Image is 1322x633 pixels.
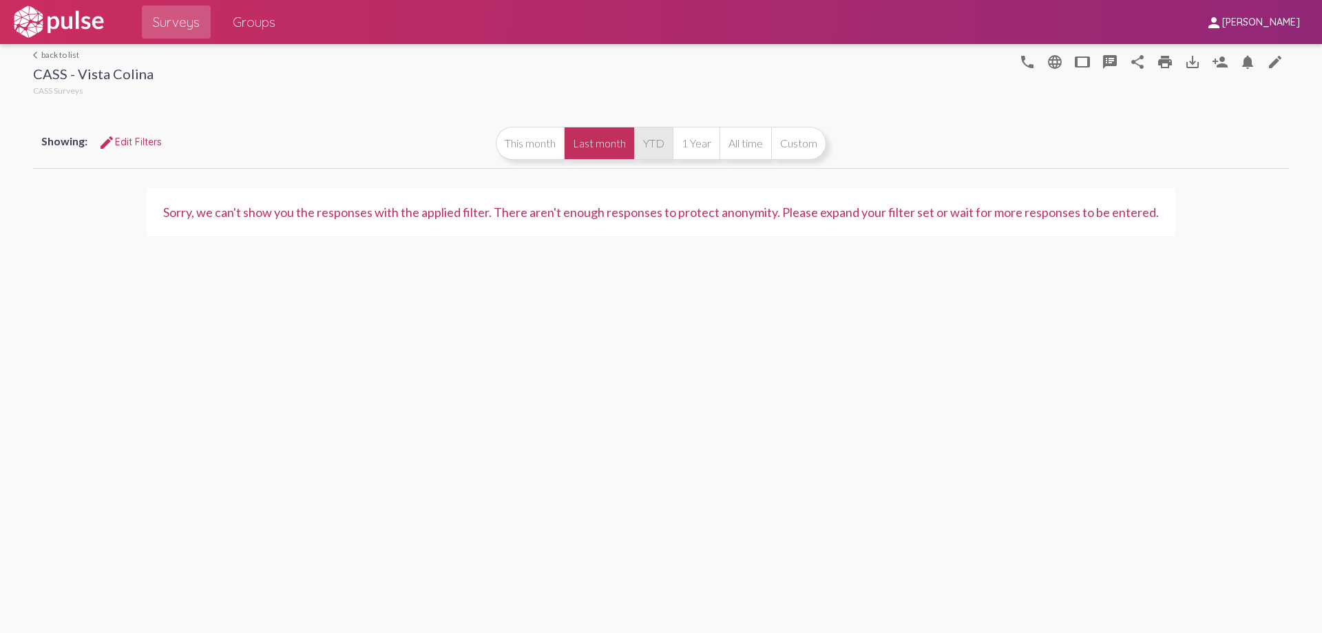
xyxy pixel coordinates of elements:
mat-icon: speaker_notes [1102,54,1118,70]
mat-icon: Bell [1239,54,1256,70]
div: CASS - Vista Colina [33,65,154,85]
mat-icon: edit [1267,54,1283,70]
button: All time [720,127,771,160]
span: Showing: [41,134,87,147]
img: white-logo.svg [11,5,106,39]
button: This month [496,127,564,160]
button: 1 Year [673,127,720,160]
span: [PERSON_NAME] [1222,17,1300,29]
div: Sorry, we can't show you the responses with the applied filter. There aren't enough responses to ... [163,205,1159,220]
a: edit [1261,48,1289,75]
a: Groups [222,6,286,39]
mat-icon: Person [1212,54,1228,70]
span: CASS Surveys [33,85,83,96]
mat-icon: print [1157,54,1173,70]
button: Edit FiltersEdit Filters [87,129,173,154]
span: Edit Filters [98,136,162,148]
button: speaker_notes [1096,48,1124,75]
span: Surveys [153,10,200,34]
mat-icon: language [1047,54,1063,70]
button: Last month [564,127,634,160]
mat-icon: person [1206,14,1222,31]
button: Custom [771,127,826,160]
button: [PERSON_NAME] [1195,9,1311,34]
button: Person [1206,48,1234,75]
span: Groups [233,10,275,34]
mat-icon: Share [1129,54,1146,70]
button: tablet [1069,48,1096,75]
mat-icon: language [1019,54,1036,70]
button: Bell [1234,48,1261,75]
button: YTD [634,127,673,160]
button: Share [1124,48,1151,75]
button: Download [1179,48,1206,75]
mat-icon: Edit Filters [98,134,115,151]
mat-icon: tablet [1074,54,1091,70]
a: back to list [33,50,154,60]
button: language [1014,48,1041,75]
a: Surveys [142,6,211,39]
mat-icon: Download [1184,54,1201,70]
a: print [1151,48,1179,75]
mat-icon: arrow_back_ios [33,51,41,59]
button: language [1041,48,1069,75]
